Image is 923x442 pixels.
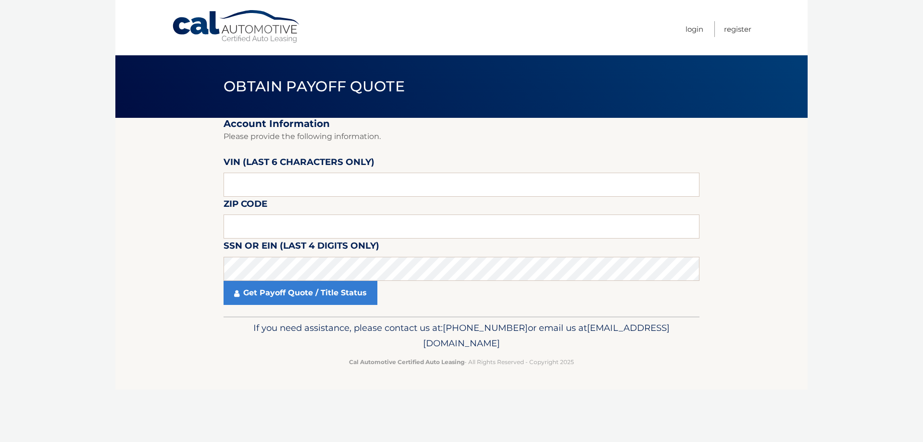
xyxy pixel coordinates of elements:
label: VIN (last 6 characters only) [224,155,374,173]
a: Register [724,21,751,37]
label: Zip Code [224,197,267,215]
p: If you need assistance, please contact us at: or email us at [230,320,693,351]
a: Cal Automotive [172,10,301,44]
p: - All Rights Reserved - Copyright 2025 [230,357,693,367]
strong: Cal Automotive Certified Auto Leasing [349,358,464,366]
a: Get Payoff Quote / Title Status [224,281,377,305]
span: [PHONE_NUMBER] [443,322,528,333]
p: Please provide the following information. [224,130,699,143]
a: Login [686,21,703,37]
span: Obtain Payoff Quote [224,77,405,95]
h2: Account Information [224,118,699,130]
label: SSN or EIN (last 4 digits only) [224,239,379,256]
